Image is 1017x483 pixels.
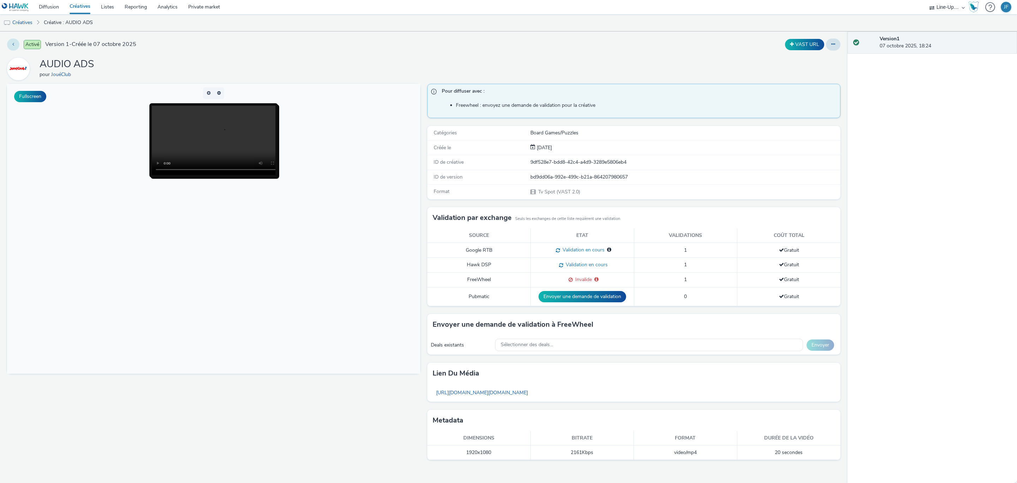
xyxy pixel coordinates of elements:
li: Freewheel : envoyez une demande de validation pour la créative [456,102,837,109]
span: 1 [684,261,687,268]
td: Hawk DSP [427,258,531,273]
button: Envoyer [807,339,834,351]
td: 20 secondes [737,446,841,460]
a: [URL][DOMAIN_NAME][DOMAIN_NAME] [433,386,531,400]
small: Seuls les exchanges de cette liste requièrent une validation [515,216,620,222]
th: Dimensions [427,431,531,446]
span: 1 [684,276,687,283]
th: Format [634,431,737,446]
td: FreeWheel [427,273,531,287]
h1: AUDIO ADS [40,58,94,71]
th: Source [427,228,531,243]
span: Tv Spot (VAST 2.0) [537,188,580,195]
div: bd9dd06a-992e-499c-b21a-864207980657 [530,174,840,181]
span: Créée le [434,144,451,151]
img: Hawk Academy [968,1,979,13]
img: JouéClub [8,59,29,79]
img: undefined Logo [2,3,29,12]
span: Gratuit [779,276,799,283]
td: Google RTB [427,243,531,258]
h3: Envoyer une demande de validation à FreeWheel [433,319,593,330]
span: Sélectionner des deals... [501,342,553,348]
span: Activé [24,40,41,49]
span: Catégories [434,129,457,136]
button: VAST URL [785,39,824,50]
th: Etat [531,228,634,243]
h3: Lien du média [433,368,479,379]
strong: Version 1 [880,35,899,42]
span: 1 [684,247,687,254]
h3: Metadata [433,415,463,426]
span: 0 [684,293,687,300]
div: JF [1004,2,1009,12]
span: ID de version [434,174,463,180]
div: Deals existants [431,342,492,349]
span: pour [40,71,51,78]
td: video/mp4 [634,446,737,460]
span: Invalide [573,276,592,283]
h3: Validation par exchange [433,213,512,223]
div: Dupliquer la créative en un VAST URL [783,39,826,50]
a: Hawk Academy [968,1,982,13]
button: Fullscreen [14,91,46,102]
a: JouéClub [7,65,32,72]
th: Coût total [737,228,841,243]
span: Validation en cours [560,246,605,253]
th: Validations [634,228,737,243]
span: Gratuit [779,247,799,254]
div: Board Games/Puzzles [530,129,840,136]
th: Durée de la vidéo [737,431,841,446]
div: Création 07 octobre 2025, 18:24 [535,144,552,151]
button: Envoyer une demande de validation [539,291,626,302]
a: Créative : AUDIO ADS [40,14,96,31]
a: JouéClub [51,71,74,78]
span: Format [434,188,450,195]
span: ID de créative [434,159,464,165]
td: 2161 Kbps [531,446,634,460]
span: [DATE] [535,144,552,151]
span: Gratuit [779,261,799,268]
span: Validation en cours [563,261,608,268]
th: Bitrate [531,431,634,446]
span: Pour diffuser avec : [442,88,833,97]
span: Gratuit [779,293,799,300]
img: tv [4,19,11,27]
td: Pubmatic [427,287,531,306]
td: 1920x1080 [427,446,531,460]
span: Version 1 - Créée le 07 octobre 2025 [45,40,136,48]
div: 07 octobre 2025, 18:24 [880,35,1011,50]
div: 9df528e7-bdd8-42c4-a4d9-3289e5806eb4 [530,159,840,166]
